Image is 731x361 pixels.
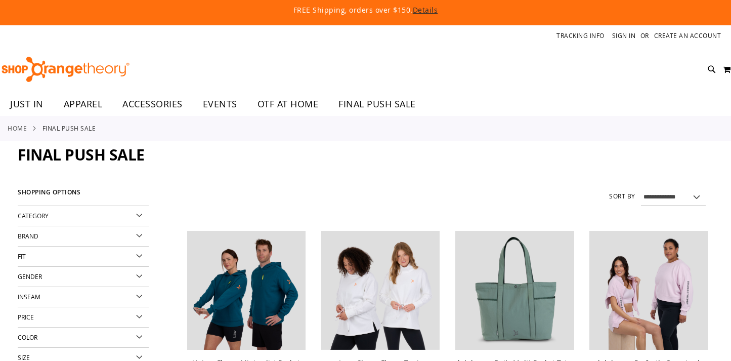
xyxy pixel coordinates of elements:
[18,328,149,348] div: Color
[654,31,721,40] a: Create an Account
[112,93,193,116] a: ACCESSORIES
[413,5,438,15] a: Details
[455,231,574,350] img: lululemon Daily Multi-Pocket Tote
[122,93,183,115] span: ACCESSORIES
[589,231,708,350] img: lululemon Perfectly Oversized Cropped Crew
[18,226,149,247] div: Brand
[609,192,635,200] label: Sort By
[321,231,440,352] a: Product image for Fleece Long Sleeve
[62,5,669,15] p: FREE Shipping, orders over $150.
[18,232,38,240] span: Brand
[18,267,149,287] div: Gender
[257,93,319,115] span: OTF AT HOME
[187,231,306,352] a: Unisex Fleece Minimalist Pocket Hoodie
[10,93,44,115] span: JUST IN
[556,31,605,40] a: Tracking Info
[455,231,574,352] a: lululemon Daily Multi-Pocket Tote
[54,93,113,116] a: APPAREL
[247,93,329,116] a: OTF AT HOME
[18,307,149,328] div: Price
[321,231,440,350] img: Product image for Fleece Long Sleeve
[203,93,237,115] span: EVENTS
[328,93,426,115] a: FINAL PUSH SALE
[18,144,145,165] span: FINAL PUSH SALE
[18,206,149,226] div: Category
[18,272,42,280] span: Gender
[18,333,37,341] span: Color
[42,124,96,133] strong: FINAL PUSH SALE
[18,212,49,220] span: Category
[18,313,34,321] span: Price
[18,184,149,206] strong: Shopping Options
[193,93,247,116] a: EVENTS
[18,293,40,301] span: Inseam
[18,247,149,267] div: Fit
[612,31,636,40] a: Sign In
[8,124,27,133] a: Home
[338,93,416,115] span: FINAL PUSH SALE
[64,93,103,115] span: APPAREL
[18,252,26,260] span: Fit
[18,287,149,307] div: Inseam
[589,231,708,352] a: lululemon Perfectly Oversized Cropped Crew
[187,231,306,350] img: Unisex Fleece Minimalist Pocket Hoodie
